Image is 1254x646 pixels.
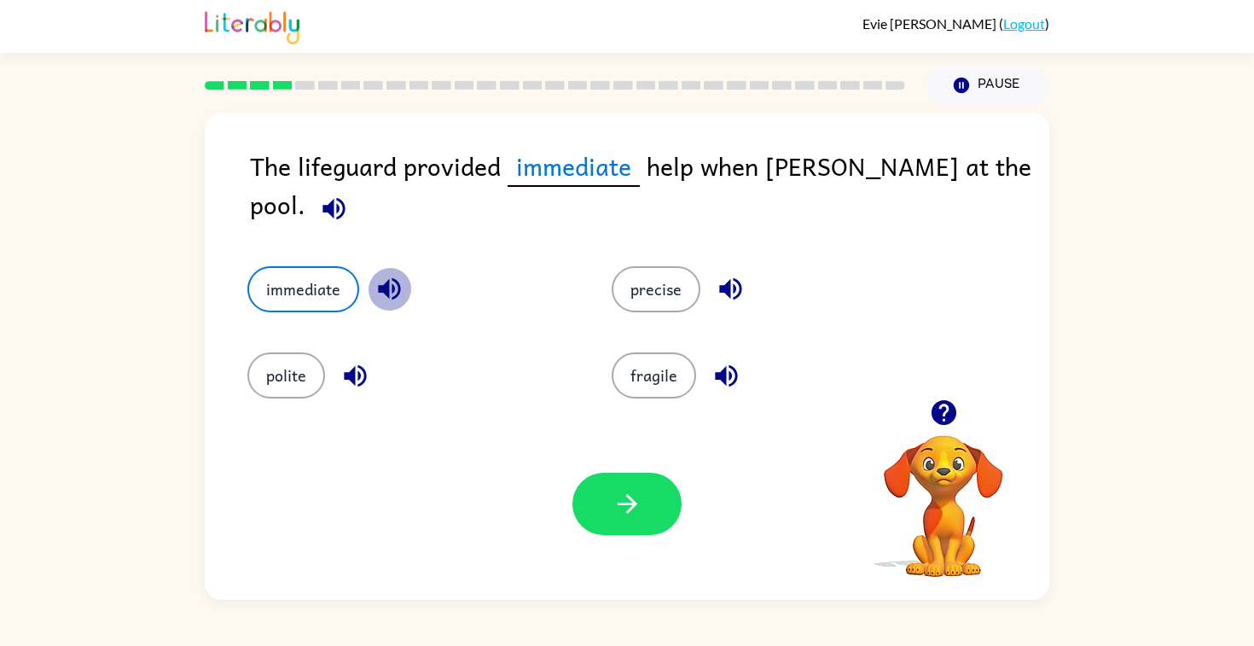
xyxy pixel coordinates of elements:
button: polite [247,352,325,399]
button: immediate [247,266,359,312]
button: Pause [926,66,1049,105]
img: Literably [205,7,299,44]
div: The lifeguard provided help when [PERSON_NAME] at the pool. [250,147,1049,232]
span: Evie [PERSON_NAME] [862,15,999,32]
video: Your browser must support playing .mp4 files to use Literably. Please try using another browser. [858,409,1029,579]
button: fragile [612,352,696,399]
button: precise [612,266,700,312]
div: ( ) [862,15,1049,32]
a: Logout [1003,15,1045,32]
span: immediate [508,147,640,187]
